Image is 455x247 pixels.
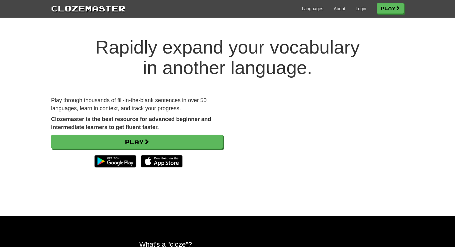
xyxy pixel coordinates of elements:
[51,97,223,112] p: Play through thousands of fill-in-the-blank sentences in over 50 languages, learn in context, and...
[51,2,125,14] a: Clozemaster
[356,6,366,12] a: Login
[334,6,345,12] a: About
[91,152,139,171] img: Get it on Google Play
[302,6,323,12] a: Languages
[377,3,404,14] a: Play
[141,155,183,167] img: Download_on_the_App_Store_Badge_US-UK_135x40-25178aeef6eb6b83b96f5f2d004eda3bffbb37122de64afbaef7...
[51,135,223,149] a: Play
[51,116,211,130] strong: Clozemaster is the best resource for advanced beginner and intermediate learners to get fluent fa...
